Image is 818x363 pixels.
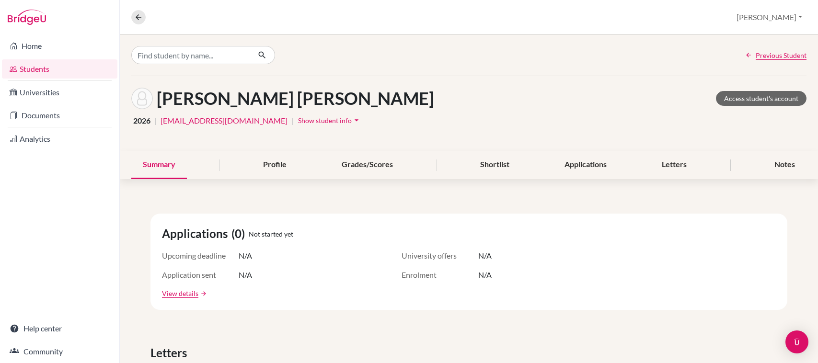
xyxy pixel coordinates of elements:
span: Not started yet [249,229,293,239]
div: Shortlist [469,151,521,179]
a: [EMAIL_ADDRESS][DOMAIN_NAME] [161,115,288,126]
div: Notes [763,151,806,179]
span: N/A [478,269,492,281]
span: Letters [150,344,191,362]
span: N/A [478,250,492,261]
span: University offers [402,250,478,261]
h1: [PERSON_NAME] [PERSON_NAME] [157,88,434,109]
div: Grades/Scores [330,151,404,179]
button: Show student infoarrow_drop_down [298,113,362,128]
div: Summary [131,151,187,179]
a: arrow_forward [198,290,207,297]
img: VALERIA MARÍA JARQUÍN ORDÓÑEZ's avatar [131,88,153,109]
a: Students [2,59,117,79]
span: Applications [162,225,231,242]
span: Application sent [162,269,239,281]
span: N/A [239,269,252,281]
span: | [154,115,157,126]
div: Open Intercom Messenger [785,330,808,353]
span: Enrolment [402,269,478,281]
div: Profile [252,151,298,179]
a: Documents [2,106,117,125]
span: Upcoming deadline [162,250,239,261]
span: N/A [239,250,252,261]
a: Analytics [2,129,117,148]
span: (0) [231,225,249,242]
input: Find student by name... [131,46,250,64]
a: Previous Student [745,50,806,60]
a: Access student's account [716,91,806,106]
a: Community [2,342,117,361]
span: Show student info [298,116,352,125]
a: Help center [2,319,117,338]
a: View details [162,288,198,298]
img: Bridge-U [8,10,46,25]
span: | [291,115,294,126]
button: [PERSON_NAME] [732,8,806,26]
span: Previous Student [756,50,806,60]
div: Applications [553,151,618,179]
a: Universities [2,83,117,102]
div: Letters [650,151,698,179]
span: 2026 [133,115,150,126]
a: Home [2,36,117,56]
i: arrow_drop_down [352,115,361,125]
